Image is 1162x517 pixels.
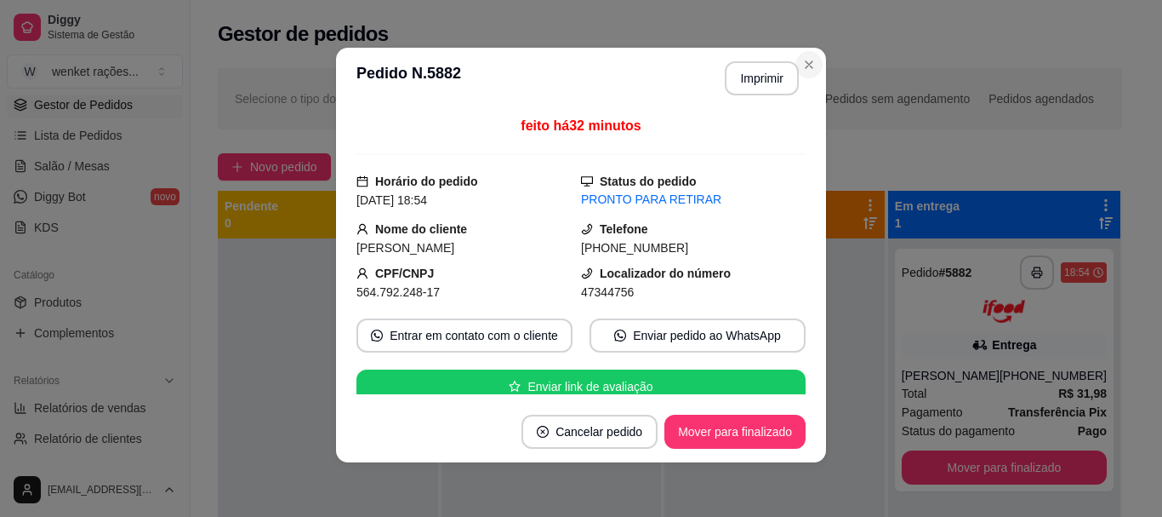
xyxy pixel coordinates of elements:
[356,285,440,299] span: 564.792.248-17
[375,267,434,280] strong: CPF/CNPJ
[581,175,593,187] span: desktop
[521,118,641,133] span: feito há 32 minutos
[356,370,806,404] button: starEnviar link de avaliação
[581,223,593,235] span: phone
[725,61,799,95] button: Imprimir
[614,330,626,342] span: whats-app
[581,285,634,299] span: 47344756
[356,241,454,255] span: [PERSON_NAME]
[356,175,368,187] span: calendar
[356,267,368,279] span: user
[371,330,383,342] span: whats-app
[356,193,427,207] span: [DATE] 18:54
[795,51,823,78] button: Close
[375,175,478,188] strong: Horário do pedido
[581,191,806,209] div: PRONTO PARA RETIRAR
[581,267,593,279] span: phone
[356,223,368,235] span: user
[521,415,658,449] button: close-circleCancelar pedido
[600,222,648,236] strong: Telefone
[537,426,549,438] span: close-circle
[664,415,806,449] button: Mover para finalizado
[356,319,572,353] button: whats-appEntrar em contato com o cliente
[581,241,688,255] span: [PHONE_NUMBER]
[600,175,697,188] strong: Status do pedido
[590,319,806,353] button: whats-appEnviar pedido ao WhatsApp
[600,267,731,280] strong: Localizador do número
[375,222,467,236] strong: Nome do cliente
[356,61,461,95] h3: Pedido N. 5882
[509,381,521,393] span: star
